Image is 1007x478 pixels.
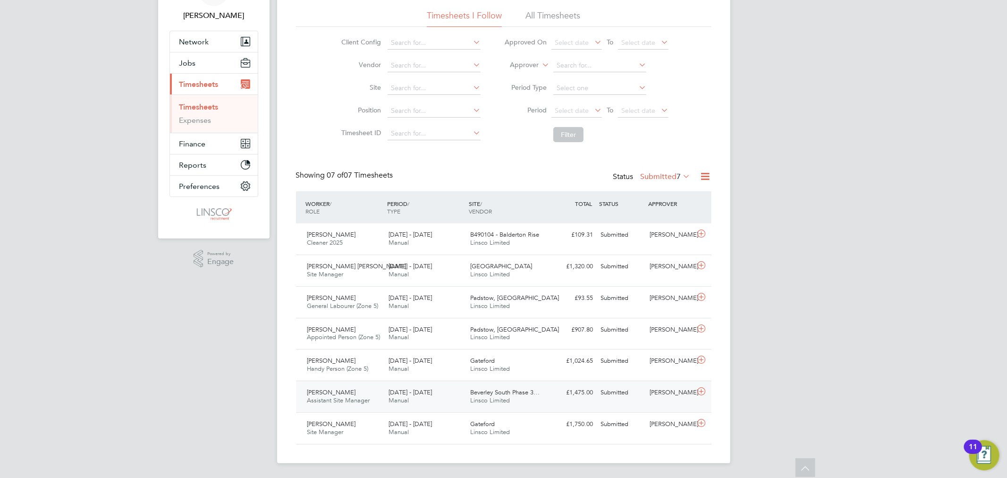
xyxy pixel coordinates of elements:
div: Submitted [597,417,646,432]
span: TYPE [387,207,400,215]
label: Period Type [504,83,547,92]
li: All Timesheets [525,10,580,27]
span: Linsco Limited [470,333,510,341]
span: Linsco Limited [470,302,510,310]
span: Manual [389,333,409,341]
span: Linsco Limited [470,270,510,278]
span: Linsco Limited [470,365,510,373]
span: Padstow, [GEOGRAPHIC_DATA] [470,325,559,333]
span: [PERSON_NAME] [307,420,356,428]
span: / [407,200,409,207]
label: Site [338,83,381,92]
span: Linsco Limited [470,428,510,436]
label: Position [338,106,381,114]
div: Status [613,171,693,184]
div: PERIOD [385,195,466,220]
img: linsco-logo-retina.png [194,206,233,222]
div: SITE [466,195,548,220]
button: Finance [170,133,258,154]
span: [PERSON_NAME] [307,294,356,302]
span: Powered by [207,250,234,258]
li: Timesheets I Follow [427,10,502,27]
span: [DATE] - [DATE] [389,388,432,396]
div: Submitted [597,259,646,274]
span: [PERSON_NAME] [307,230,356,239]
div: [PERSON_NAME] [646,227,695,243]
div: Showing [296,171,395,180]
span: [DATE] - [DATE] [389,325,432,333]
span: General Labourer (Zone 5) [307,302,379,310]
button: Reports [170,154,258,175]
span: [PERSON_NAME] [PERSON_NAME] [307,262,406,270]
span: Select date [555,106,589,115]
span: [PERSON_NAME] [307,325,356,333]
button: Open Resource Center, 11 new notifications [969,440,999,470]
span: TOTAL [575,200,592,207]
button: Jobs [170,52,258,73]
div: £1,320.00 [548,259,597,274]
label: Client Config [338,38,381,46]
input: Search for... [388,104,481,118]
span: Gateford [470,357,495,365]
label: Timesheet ID [338,128,381,137]
span: Gateford [470,420,495,428]
div: [PERSON_NAME] [646,290,695,306]
div: [PERSON_NAME] [646,417,695,432]
div: Submitted [597,353,646,369]
div: WORKER [304,195,385,220]
div: APPROVER [646,195,695,212]
span: Linsco Limited [470,396,510,404]
span: Finance [179,139,206,148]
span: Handy Person (Zone 5) [307,365,369,373]
span: Site Manager [307,428,344,436]
input: Search for... [388,127,481,140]
span: Beverley South Phase 3… [470,388,540,396]
span: Preferences [179,182,220,191]
button: Preferences [170,176,258,196]
span: Assistant Site Manager [307,396,370,404]
a: Go to home page [169,206,258,222]
div: Submitted [597,290,646,306]
span: 07 of [327,171,344,180]
span: Manual [389,428,409,436]
input: Search for... [388,59,481,72]
input: Search for... [553,59,646,72]
span: Manual [389,302,409,310]
span: [PERSON_NAME] [307,388,356,396]
div: [PERSON_NAME] [646,259,695,274]
span: Select date [621,106,655,115]
a: Timesheets [179,102,219,111]
span: To [604,36,616,48]
span: / [330,200,332,207]
button: Network [170,31,258,52]
span: Manual [389,270,409,278]
span: 07 Timesheets [327,171,393,180]
span: Network [179,37,209,46]
span: Reports [179,161,207,170]
div: STATUS [597,195,646,212]
span: Padstow, [GEOGRAPHIC_DATA] [470,294,559,302]
div: Submitted [597,385,646,401]
span: Manual [389,365,409,373]
span: Cleaner 2025 [307,239,343,247]
span: Manual [389,239,409,247]
input: Select one [553,82,646,95]
button: Filter [553,127,584,142]
span: ROLE [306,207,320,215]
label: Approver [496,60,539,70]
label: Vendor [338,60,381,69]
span: VENDOR [469,207,492,215]
div: [PERSON_NAME] [646,353,695,369]
span: Chloe Whittall [169,10,258,21]
span: 7 [677,172,681,181]
div: Submitted [597,227,646,243]
a: Expenses [179,116,212,125]
div: £1,024.65 [548,353,597,369]
div: Timesheets [170,94,258,133]
span: [DATE] - [DATE] [389,230,432,239]
span: [PERSON_NAME] [307,357,356,365]
label: Period [504,106,547,114]
span: / [480,200,482,207]
div: [PERSON_NAME] [646,322,695,338]
span: B490104 - Balderton Rise [470,230,539,239]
